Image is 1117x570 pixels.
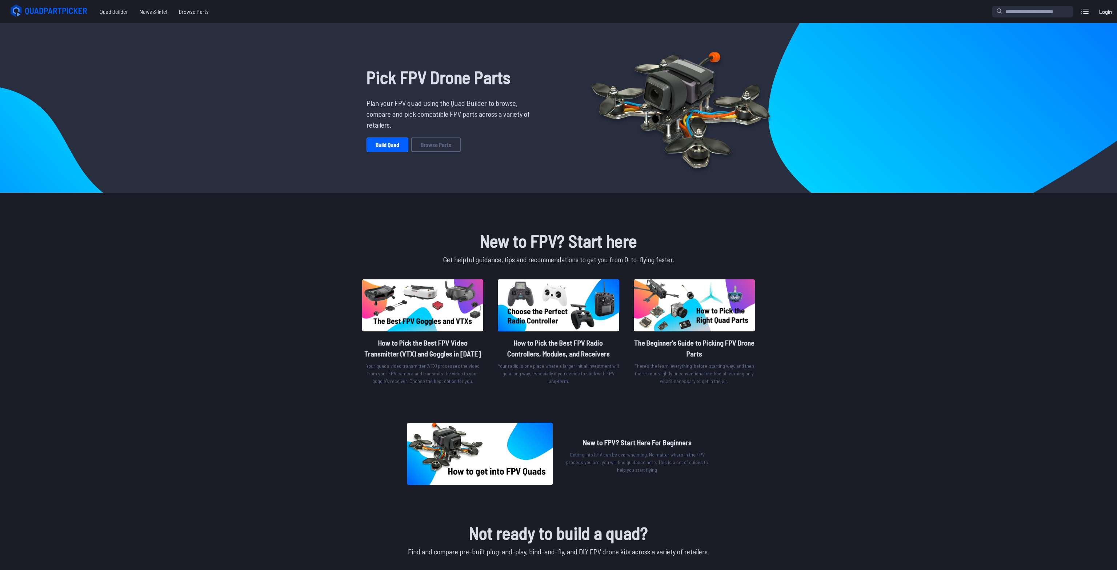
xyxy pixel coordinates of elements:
[634,337,755,359] h2: The Beginner's Guide to Picking FPV Drone Parts
[564,451,710,474] p: Getting into FPV can be overwhelming. No matter where in the FPV process you are, you will find g...
[94,4,134,19] a: Quad Builder
[134,4,173,19] a: News & Intel
[498,279,619,331] img: image of post
[498,279,619,388] a: image of postHow to Pick the Best FPV Radio Controllers, Modules, and ReceiversYour radio is one ...
[576,35,785,181] img: Quadcopter
[362,362,483,385] p: Your quad’s video transmitter (VTX) processes the video from your FPV camera and transmits the vi...
[361,546,756,557] p: Find and compare pre-built plug-and-play, bind-and-fly, and DIY FPV drone kits across a variety o...
[362,279,483,388] a: image of postHow to Pick the Best FPV Video Transmitter (VTX) and Goggles in [DATE]Your quad’s vi...
[361,228,756,254] h1: New to FPV? Start here
[407,423,710,485] a: image of postNew to FPV? Start Here For BeginnersGetting into FPV can be overwhelming. No matter ...
[367,64,535,90] h1: Pick FPV Drone Parts
[362,337,483,359] h2: How to Pick the Best FPV Video Transmitter (VTX) and Goggles in [DATE]
[362,279,483,331] img: image of post
[361,254,756,265] p: Get helpful guidance, tips and recommendations to get you from 0-to-flying faster.
[1097,4,1114,19] a: Login
[498,337,619,359] h2: How to Pick the Best FPV Radio Controllers, Modules, and Receivers
[367,97,535,130] p: Plan your FPV quad using the Quad Builder to browse, compare and pick compatible FPV parts across...
[564,437,710,448] h2: New to FPV? Start Here For Beginners
[411,137,461,152] a: Browse Parts
[407,423,553,485] img: image of post
[634,279,755,388] a: image of postThe Beginner's Guide to Picking FPV Drone PartsThere’s the learn-everything-before-s...
[498,362,619,385] p: Your radio is one place where a larger initial investment will go a long way, especially if you d...
[367,137,408,152] a: Build Quad
[634,362,755,385] p: There’s the learn-everything-before-starting way, and then there’s our slightly unconventional me...
[634,279,755,331] img: image of post
[173,4,215,19] a: Browse Parts
[361,520,756,546] h1: Not ready to build a quad?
